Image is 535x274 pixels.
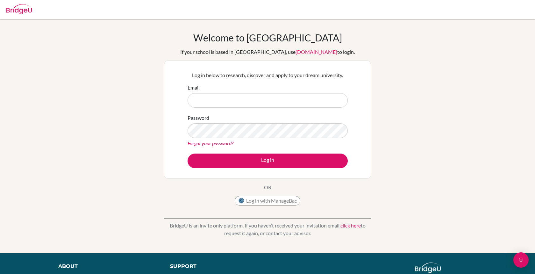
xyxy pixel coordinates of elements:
[188,114,209,122] label: Password
[58,263,156,270] div: About
[415,263,441,273] img: logo_white@2x-f4f0deed5e89b7ecb1c2cc34c3e3d731f90f0f143d5ea2071677605dd97b5244.png
[188,84,200,91] label: Email
[193,32,342,43] h1: Welcome to [GEOGRAPHIC_DATA]
[188,71,348,79] p: Log in below to research, discover and apply to your dream university.
[164,222,371,237] p: BridgeU is an invite only platform. If you haven’t received your invitation email, to request it ...
[235,196,300,205] button: Log in with ManageBac
[513,252,529,268] div: Open Intercom Messenger
[264,184,271,191] p: OR
[180,48,355,56] div: If your school is based in [GEOGRAPHIC_DATA], use to login.
[188,140,233,146] a: Forgot your password?
[6,4,32,14] img: Bridge-U
[296,49,337,55] a: [DOMAIN_NAME]
[188,154,348,168] button: Log in
[170,263,260,270] div: Support
[340,222,361,228] a: click here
